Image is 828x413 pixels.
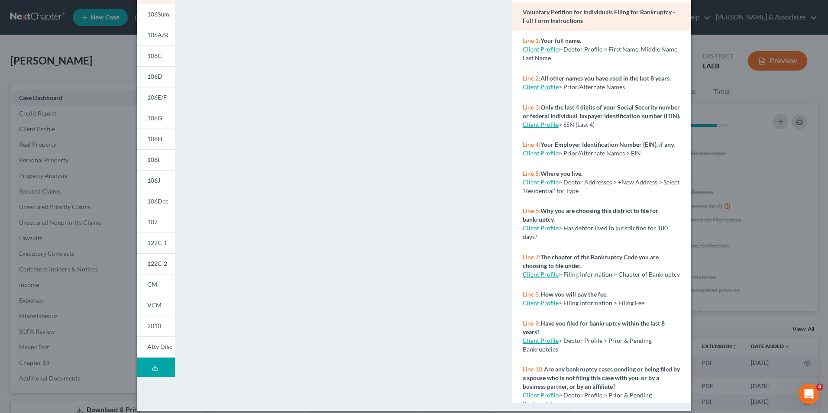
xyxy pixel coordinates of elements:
[147,10,169,18] span: 106Sum
[137,232,175,253] a: 122C-1
[559,271,680,278] span: > Filing Information > Chapter of Bankruptcy
[523,37,540,44] span: Line 1:
[147,52,162,59] span: 106C
[137,316,175,336] a: 2010
[147,197,168,205] span: 106Dec
[523,391,652,407] span: > Debtor Profile > Prior & Pending Bankruptcies
[137,87,175,108] a: 106E/F
[147,281,157,288] span: CM
[147,156,159,163] span: 106I
[523,74,540,82] span: Line 2:
[147,73,162,80] span: 106D
[137,191,175,212] a: 106Dec
[523,299,559,307] a: Client Profile
[147,343,172,350] span: Atty Disc
[523,149,559,157] a: Client Profile
[523,121,559,128] a: Client Profile
[137,45,175,66] a: 106C
[137,25,175,45] a: 106A/B
[523,103,680,119] strong: Only the last 4 digits of your Social Security number or federal Individual Taxpayer Identificati...
[559,299,644,307] span: > Filing Information > Filing Fee
[137,149,175,170] a: 106I
[137,108,175,129] a: 106G
[137,4,175,25] a: 106Sum
[137,66,175,87] a: 106D
[137,274,175,295] a: CM
[523,337,652,353] span: > Debtor Profile > Prior & Pending Bankruptcies
[147,322,161,329] span: 2010
[147,177,160,184] span: 106J
[137,253,175,274] a: 122C-2
[147,260,167,267] span: 122C-2
[523,207,540,214] span: Line 6:
[137,129,175,149] a: 106H
[147,31,168,39] span: 106A/B
[523,141,540,148] span: Line 4:
[523,170,540,177] span: Line 5:
[523,319,665,336] strong: Have you filed for bankruptcy within the last 8 years?
[147,94,167,101] span: 106E/F
[523,83,559,90] a: Client Profile
[540,37,581,44] strong: Your full name.
[523,391,559,399] a: Client Profile
[523,45,679,61] span: > Debtor Profile > First Name, Middle Name, Last Name
[816,384,823,390] span: 4
[540,290,608,298] strong: How you will pay the fee.
[137,295,175,316] a: VCM
[523,253,659,269] strong: The chapter of the Bankruptcy Code you are choosing to file under.
[147,135,162,142] span: 106H
[559,149,641,157] span: > Prior/Alternate Names > EIN
[523,207,658,223] strong: Why you are choosing this district to file for bankruptcy.
[523,45,559,53] a: Client Profile
[523,290,540,298] span: Line 8:
[137,212,175,232] a: 107
[540,74,671,82] strong: All other names you have used in the last 8 years.
[147,301,162,309] span: VCM
[559,83,625,90] span: > Prior/Alternate Names
[523,365,544,373] span: Line 10:
[523,224,668,240] span: > Has debtor lived in jurisdiction for 180 days?
[540,141,675,148] strong: Your Employer Identification Number (EIN), if any.
[147,239,167,246] span: 122C-1
[523,8,675,24] strong: Voluntary Petition for Individuals Filing for Bankruptcy - Full Form Instructions
[523,271,559,278] a: Client Profile
[147,114,162,122] span: 106G
[559,121,595,128] span: > SSN (Last 4)
[523,178,559,186] a: Client Profile
[523,178,679,194] span: > Debtor Addresses > +New Address > Select 'Residential' for Type
[137,170,175,191] a: 106J
[523,337,559,344] a: Client Profile
[523,253,540,261] span: Line 7:
[523,103,540,111] span: Line 3:
[147,218,158,226] span: 107
[540,170,582,177] strong: Where you live.
[137,336,175,358] a: Atty Disc
[523,319,540,327] span: Line 9:
[523,224,559,232] a: Client Profile
[523,365,680,390] strong: Are any bankruptcy cases pending or being filed by a spouse who is not filing this case with you,...
[799,384,819,404] iframe: Intercom live chat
